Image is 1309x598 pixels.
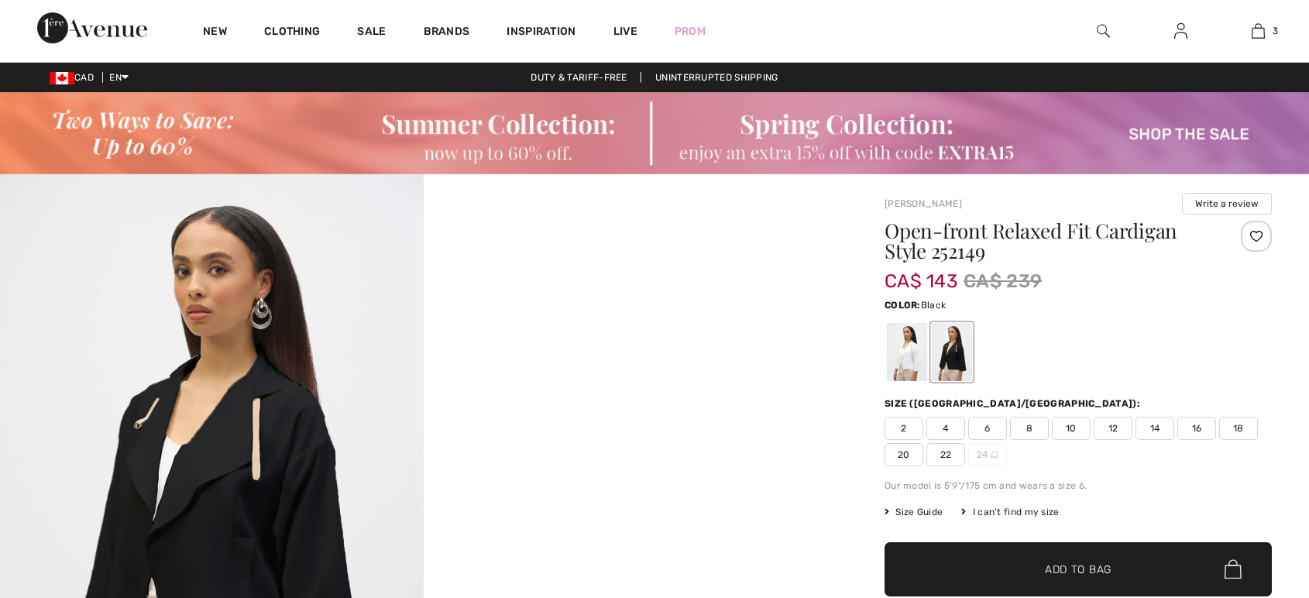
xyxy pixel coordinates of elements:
button: Write a review [1182,193,1272,215]
span: Inspiration [507,25,575,41]
span: 20 [885,443,923,466]
span: 4 [926,417,965,440]
span: CA$ 143 [885,255,957,292]
a: New [203,25,227,41]
img: My Info [1174,22,1187,40]
span: 16 [1177,417,1216,440]
span: 12 [1094,417,1132,440]
a: 3 [1220,22,1296,40]
span: 6 [968,417,1007,440]
a: Clothing [264,25,320,41]
a: Brands [424,25,470,41]
a: [PERSON_NAME] [885,198,962,209]
div: I can't find my size [961,505,1059,519]
img: 1ère Avenue [37,12,147,43]
div: Our model is 5'9"/175 cm and wears a size 6. [885,479,1272,493]
img: My Bag [1252,22,1265,40]
img: Bag.svg [1225,559,1242,579]
a: Sale [357,25,386,41]
div: Size ([GEOGRAPHIC_DATA]/[GEOGRAPHIC_DATA]): [885,397,1143,411]
span: 2 [885,417,923,440]
span: Add to Bag [1045,561,1111,577]
span: CAD [50,72,100,83]
a: Prom [675,23,706,40]
span: Size Guide [885,505,943,519]
a: Sign In [1162,22,1200,41]
video: Your browser does not support the video tag. [424,174,847,387]
button: Add to Bag [885,542,1272,596]
span: 14 [1135,417,1174,440]
span: 24 [968,443,1007,466]
span: 22 [926,443,965,466]
h1: Open-front Relaxed Fit Cardigan Style 252149 [885,221,1208,261]
a: Live [613,23,637,40]
span: 18 [1219,417,1258,440]
img: search the website [1097,22,1110,40]
span: EN [109,72,129,83]
span: 3 [1273,24,1278,38]
span: CA$ 239 [964,267,1042,295]
span: Black [921,300,947,311]
span: Color: [885,300,921,311]
div: Black [932,323,972,381]
img: Canadian Dollar [50,72,74,84]
span: 10 [1052,417,1091,440]
div: Vanilla 30 [887,323,927,381]
span: 8 [1010,417,1049,440]
img: ring-m.svg [991,451,998,459]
